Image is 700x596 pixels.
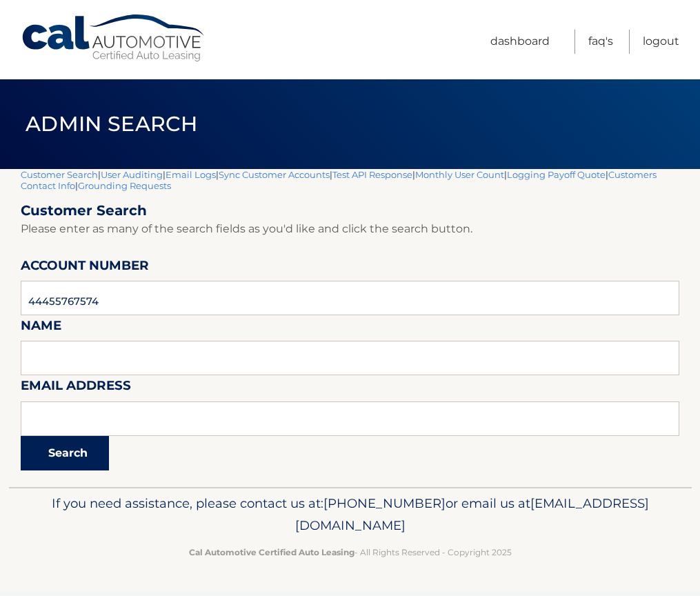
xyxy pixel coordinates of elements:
[588,30,613,54] a: FAQ's
[332,169,412,180] a: Test API Response
[21,169,657,191] a: Customers Contact Info
[415,169,504,180] a: Monthly User Count
[323,495,446,511] span: [PHONE_NUMBER]
[21,14,207,63] a: Cal Automotive
[26,111,197,137] span: Admin Search
[166,169,216,180] a: Email Logs
[101,169,163,180] a: User Auditing
[21,315,61,341] label: Name
[643,30,679,54] a: Logout
[30,545,671,559] p: - All Rights Reserved - Copyright 2025
[21,169,98,180] a: Customer Search
[219,169,330,180] a: Sync Customer Accounts
[30,493,671,537] p: If you need assistance, please contact us at: or email us at
[21,375,131,401] label: Email Address
[21,255,149,281] label: Account Number
[21,169,679,487] div: | | | | | | | |
[21,436,109,470] button: Search
[21,202,679,219] h2: Customer Search
[78,180,171,191] a: Grounding Requests
[21,219,679,239] p: Please enter as many of the search fields as you'd like and click the search button.
[507,169,606,180] a: Logging Payoff Quote
[490,30,550,54] a: Dashboard
[189,547,354,557] strong: Cal Automotive Certified Auto Leasing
